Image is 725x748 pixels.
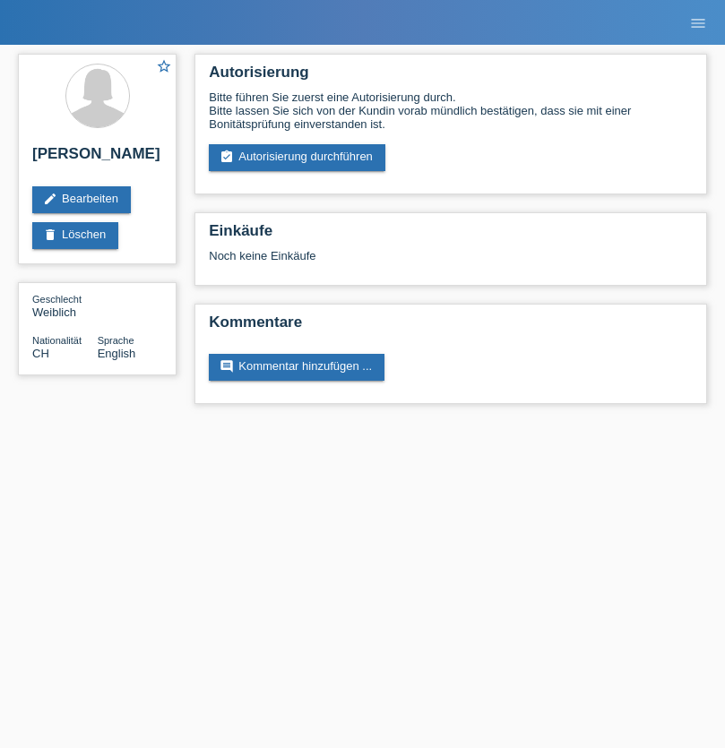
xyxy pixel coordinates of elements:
[209,144,385,171] a: assignment_turned_inAutorisierung durchführen
[209,64,693,90] h2: Autorisierung
[32,347,49,360] span: Schweiz
[98,347,136,360] span: English
[220,150,234,164] i: assignment_turned_in
[680,17,716,28] a: menu
[43,228,57,242] i: delete
[209,354,384,381] a: commentKommentar hinzufügen ...
[209,249,693,276] div: Noch keine Einkäufe
[98,335,134,346] span: Sprache
[220,359,234,374] i: comment
[156,58,172,77] a: star_border
[209,222,693,249] h2: Einkäufe
[32,222,118,249] a: deleteLöschen
[32,186,131,213] a: editBearbeiten
[43,192,57,206] i: edit
[32,294,82,305] span: Geschlecht
[209,314,693,340] h2: Kommentare
[32,145,162,172] h2: [PERSON_NAME]
[689,14,707,32] i: menu
[156,58,172,74] i: star_border
[32,292,98,319] div: Weiblich
[209,90,693,131] div: Bitte führen Sie zuerst eine Autorisierung durch. Bitte lassen Sie sich von der Kundin vorab münd...
[32,335,82,346] span: Nationalität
